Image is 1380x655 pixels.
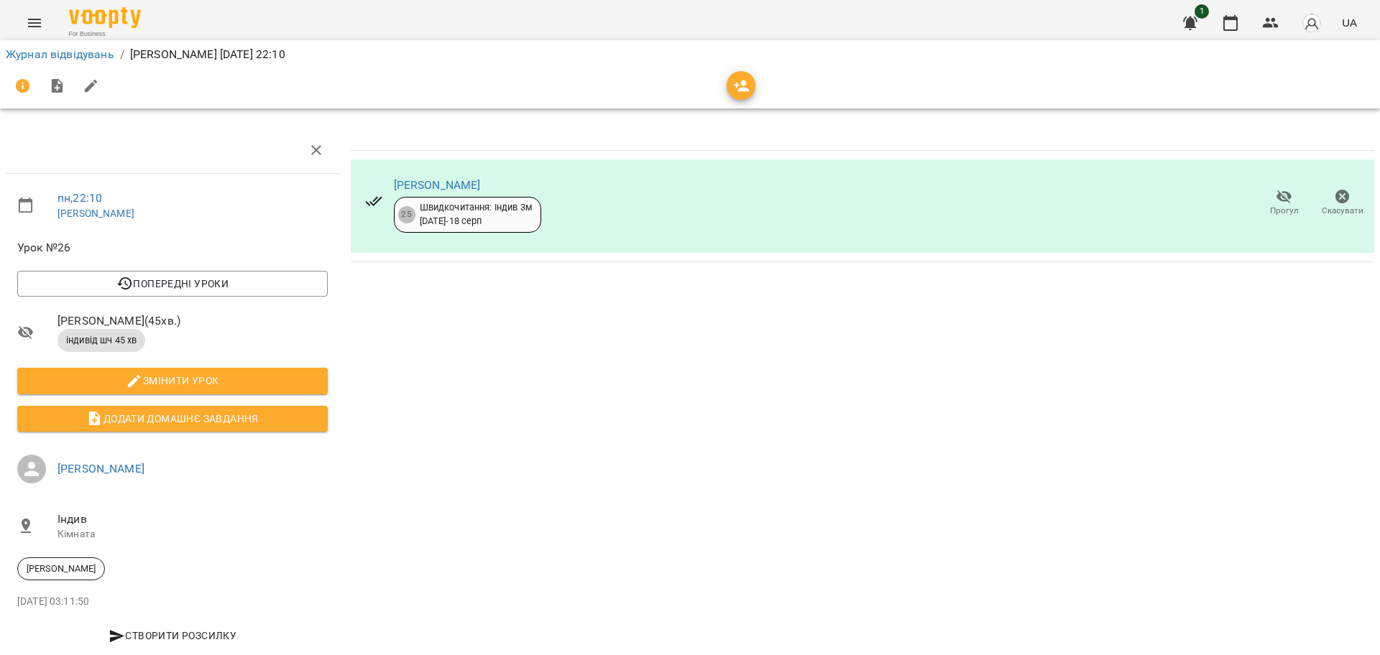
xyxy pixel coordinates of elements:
[23,627,322,644] span: Створити розсилку
[17,368,328,394] button: Змінити урок
[130,46,285,63] p: [PERSON_NAME] [DATE] 22:10
[1255,183,1313,223] button: Прогул
[420,201,532,228] div: Швидкочитання: Індив 3м [DATE] - 18 серп
[57,334,145,347] span: індивід шч 45 хв
[29,372,316,389] span: Змінити урок
[1313,183,1371,223] button: Скасувати
[398,206,415,223] div: 25
[1322,205,1363,217] span: Скасувати
[394,178,481,192] a: [PERSON_NAME]
[57,527,328,542] p: Кімната
[1195,4,1209,19] span: 1
[17,557,105,580] div: [PERSON_NAME]
[29,275,316,292] span: Попередні уроки
[6,46,1374,63] nav: breadcrumb
[1336,9,1363,36] button: UA
[29,410,316,427] span: Додати домашнє завдання
[17,595,328,609] p: [DATE] 03:11:50
[17,239,328,256] span: Урок №26
[1302,13,1322,33] img: avatar_s.png
[57,191,102,205] a: пн , 22:10
[69,7,141,28] img: Voopty Logo
[69,29,141,39] span: For Business
[57,462,144,475] a: [PERSON_NAME]
[17,271,328,297] button: Попередні уроки
[6,47,114,61] a: Журнал відвідувань
[17,623,328,649] button: Створити розсилку
[18,562,104,575] span: [PERSON_NAME]
[17,406,328,432] button: Додати домашнє завдання
[1270,205,1299,217] span: Прогул
[57,511,328,528] span: Індив
[57,312,328,330] span: [PERSON_NAME] ( 45 хв. )
[120,46,124,63] li: /
[17,6,52,40] button: Menu
[57,208,134,219] a: [PERSON_NAME]
[1342,15,1357,30] span: UA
